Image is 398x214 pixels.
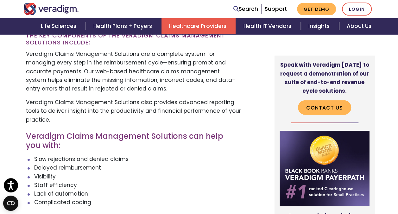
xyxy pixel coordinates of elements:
[26,50,241,93] p: Veradigm Claims Management Solutions are a complete system for managing every step in the reimbur...
[86,18,161,34] a: Health Plans + Payers
[297,3,336,15] a: Get Demo
[34,190,242,198] li: Lack of automation
[26,98,241,124] p: Veradigm Claims Management Solutions also provides advanced reporting tools to deliver insight in...
[280,61,369,95] strong: Speak with Veradigm [DATE] to request a demonstration of our suite of end-to-end revenue cycle so...
[276,168,390,206] iframe: Drift Chat Widget
[23,3,79,15] img: Veradigm logo
[233,5,258,13] a: Search
[26,132,241,150] h3: Veradigm Claims Management Solutions can help you with:
[34,155,242,164] li: Slow rejections and denied claims
[34,198,242,207] li: Complicated coding
[342,3,372,16] a: Login
[26,32,241,46] h3: The key components of the Veradigm Claims Management Solutions Include:
[265,5,287,13] a: Support
[33,18,86,34] a: Life Sciences
[339,18,379,34] a: About Us
[3,196,18,211] button: Open CMP widget
[236,18,300,34] a: Health IT Vendors
[298,100,351,115] a: Contact Us
[34,181,242,190] li: Staff efficiency
[34,172,242,181] li: Visibility
[161,18,236,34] a: Healthcare Providers
[301,18,339,34] a: Insights
[34,164,242,172] li: Delayed reimbursement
